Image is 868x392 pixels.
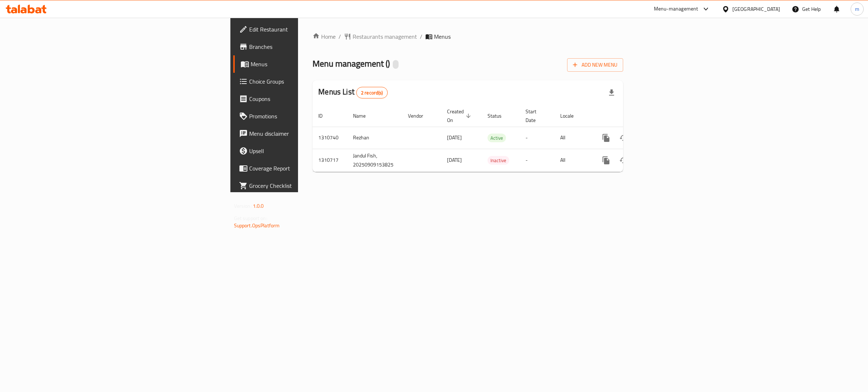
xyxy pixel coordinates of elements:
[520,127,554,149] td: -
[520,149,554,172] td: -
[249,112,370,121] span: Promotions
[253,201,264,211] span: 1.0.0
[233,21,375,38] a: Edit Restaurant
[560,111,583,120] span: Locale
[233,108,375,125] a: Promotions
[249,77,370,86] span: Choice Groups
[447,155,462,165] span: [DATE]
[249,164,370,173] span: Coverage Report
[732,5,780,13] div: [GEOGRAPHIC_DATA]
[353,111,375,120] span: Name
[233,73,375,90] a: Choice Groups
[318,111,332,120] span: ID
[408,111,433,120] span: Vendor
[356,87,388,98] div: Total records count
[615,129,632,147] button: Change Status
[233,160,375,177] a: Coverage Report
[526,107,546,125] span: Start Date
[249,147,370,155] span: Upsell
[447,107,473,125] span: Created On
[488,134,506,142] span: Active
[488,134,506,142] div: Active
[353,32,417,41] span: Restaurants management
[615,152,632,169] button: Change Status
[855,5,859,13] span: m
[554,127,592,149] td: All
[567,58,623,72] button: Add New Menu
[312,105,673,172] table: enhanced table
[233,90,375,108] a: Coupons
[234,221,280,230] a: Support.OpsPlatform
[597,129,615,147] button: more
[357,89,387,96] span: 2 record(s)
[488,156,509,165] span: Inactive
[234,201,252,211] span: Version:
[233,125,375,142] a: Menu disclaimer
[603,84,620,101] div: Export file
[318,87,387,98] h2: Menus List
[554,149,592,172] td: All
[249,94,370,103] span: Coupons
[233,177,375,194] a: Grocery Checklist
[312,32,623,41] nav: breadcrumb
[233,142,375,160] a: Upsell
[234,214,267,223] span: Get support on:
[251,60,370,68] span: Menus
[654,5,698,13] div: Menu-management
[233,38,375,55] a: Branches
[592,105,673,127] th: Actions
[488,111,511,120] span: Status
[249,25,370,34] span: Edit Restaurant
[597,152,615,169] button: more
[434,32,451,41] span: Menus
[249,129,370,138] span: Menu disclaimer
[249,42,370,51] span: Branches
[249,181,370,190] span: Grocery Checklist
[573,60,617,69] span: Add New Menu
[344,32,417,41] a: Restaurants management
[420,32,422,41] li: /
[447,133,462,142] span: [DATE]
[233,55,375,73] a: Menus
